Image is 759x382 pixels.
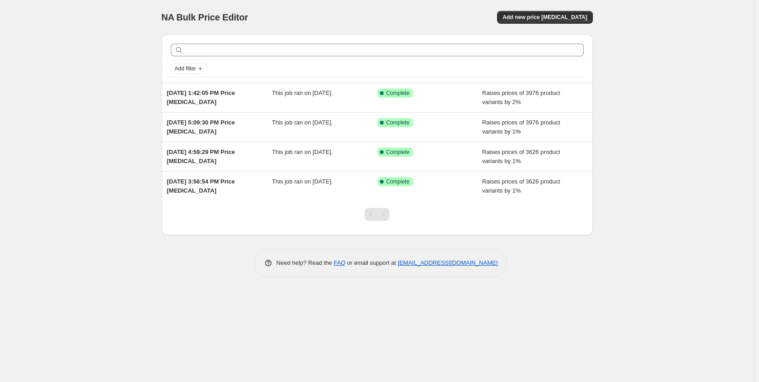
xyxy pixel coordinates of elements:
[386,149,409,156] span: Complete
[386,178,409,185] span: Complete
[482,119,560,135] span: Raises prices of 3976 product variants by 1%
[398,259,498,266] a: [EMAIL_ADDRESS][DOMAIN_NAME]
[503,14,587,21] span: Add new price [MEDICAL_DATA]
[167,119,235,135] span: [DATE] 5:09:30 PM Price [MEDICAL_DATA]
[272,89,333,96] span: This job ran on [DATE].
[175,65,196,72] span: Add filter
[162,12,248,22] span: NA Bulk Price Editor
[497,11,592,24] button: Add new price [MEDICAL_DATA]
[276,259,334,266] span: Need help? Read the
[386,89,409,97] span: Complete
[272,149,333,155] span: This job ran on [DATE].
[167,149,235,164] span: [DATE] 4:59:29 PM Price [MEDICAL_DATA]
[386,119,409,126] span: Complete
[482,149,560,164] span: Raises prices of 3626 product variants by 1%
[482,178,560,194] span: Raises prices of 3626 product variants by 1%
[167,89,235,105] span: [DATE] 1:42:05 PM Price [MEDICAL_DATA]
[334,259,345,266] a: FAQ
[345,259,398,266] span: or email support at
[167,178,235,194] span: [DATE] 3:56:54 PM Price [MEDICAL_DATA]
[482,89,560,105] span: Raises prices of 3976 product variants by 2%
[365,208,389,221] nav: Pagination
[272,119,333,126] span: This job ran on [DATE].
[171,63,207,74] button: Add filter
[272,178,333,185] span: This job ran on [DATE].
